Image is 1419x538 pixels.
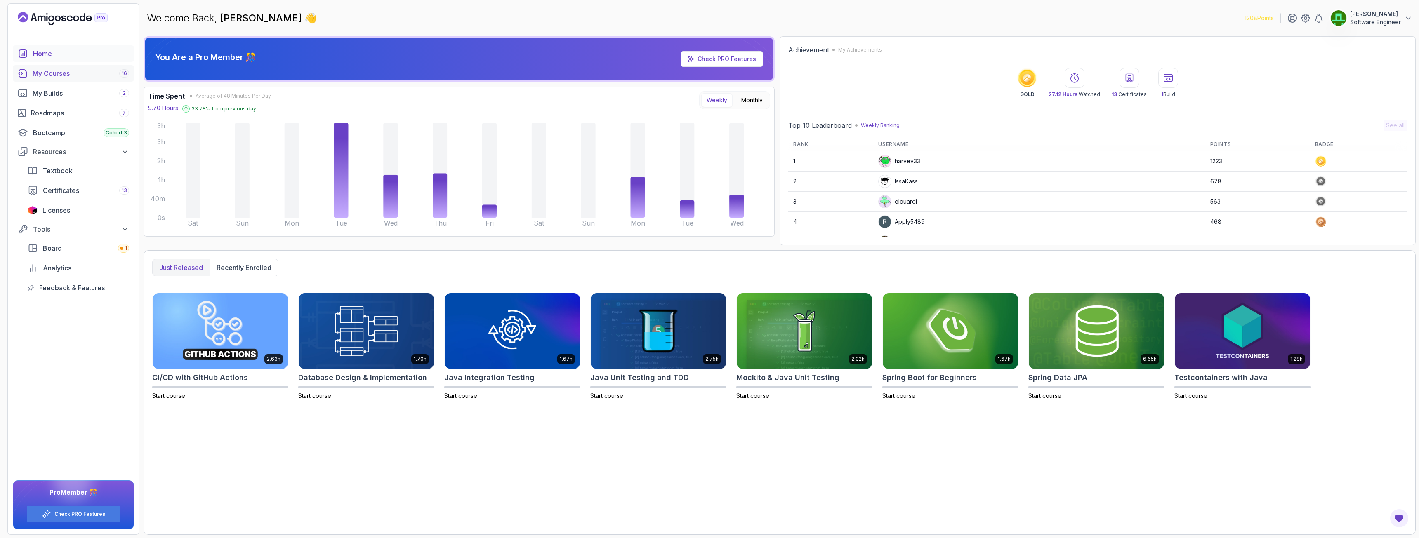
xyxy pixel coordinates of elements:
span: Start course [590,392,623,399]
p: 9.70 Hours [148,104,178,112]
a: Check PRO Features [681,51,763,67]
span: 13 [1112,91,1117,97]
tspan: Thu [434,219,447,227]
p: 2.63h [267,356,280,362]
a: Java Unit Testing and TDD card2.75hJava Unit Testing and TDDStart course [590,293,726,400]
p: Certificates [1112,91,1147,98]
div: elouardi [878,195,917,208]
img: user profile image [879,216,891,228]
span: Board [43,243,62,253]
span: 27.12 Hours [1049,91,1077,97]
span: Start course [444,392,477,399]
img: Java Unit Testing and TDD card [591,293,726,369]
img: CI/CD with GitHub Actions card [153,293,288,369]
td: 468 [1205,212,1310,232]
a: board [23,240,134,256]
span: 13 [122,187,127,194]
h2: Java Unit Testing and TDD [590,372,689,383]
th: Points [1205,138,1310,151]
img: Testcontainers with Java card [1175,293,1310,369]
button: Open Feedback Button [1389,508,1409,528]
tspan: 1h [158,176,165,184]
span: Analytics [43,263,71,273]
p: Just released [159,263,203,273]
span: Licenses [42,205,70,215]
h2: Achievement [788,45,829,55]
span: Start course [882,392,915,399]
tspan: Sat [188,219,198,227]
tspan: Wed [730,219,744,227]
span: 👋 [304,12,317,25]
img: default monster avatar [879,155,891,167]
button: Just released [153,259,210,276]
a: home [13,45,134,62]
p: GOLD [1020,91,1035,98]
span: 1 [125,245,127,251]
p: Weekly Ranking [861,122,900,129]
div: Resources [33,147,129,157]
p: Welcome Back, [147,12,317,25]
th: Badge [1310,138,1407,151]
p: 1.28h [1290,356,1303,362]
a: builds [13,85,134,101]
tspan: Tue [335,219,347,227]
a: Spring Data JPA card6.65hSpring Data JPAStart course [1028,293,1164,400]
span: 7 [123,110,126,116]
span: Start course [736,392,769,399]
tspan: Mon [631,219,645,227]
span: 1 [1161,91,1163,97]
button: Check PRO Features [26,505,120,522]
tspan: 2h [157,157,165,165]
div: IssaKass [878,175,918,188]
p: Recently enrolled [217,263,271,273]
h2: Mockito & Java Unit Testing [736,372,839,383]
tspan: Sat [534,219,544,227]
tspan: 3h [157,122,165,130]
a: feedback [23,280,134,296]
p: 1.67h [998,356,1011,362]
span: Start course [298,392,331,399]
div: Tools [33,224,129,234]
p: Watched [1049,91,1100,98]
a: Check PRO Features [54,511,105,517]
td: 1223 [1205,151,1310,172]
th: Username [873,138,1205,151]
a: Spring Boot for Beginners card1.67hSpring Boot for BeginnersStart course [882,293,1018,400]
td: 678 [1205,172,1310,192]
span: 2 [123,90,126,96]
td: 4 [788,212,873,232]
p: My Achievements [838,47,882,53]
a: Java Integration Testing card1.67hJava Integration TestingStart course [444,293,580,400]
img: user profile image [879,236,891,248]
img: user profile image [1331,10,1346,26]
span: Textbook [42,166,73,176]
h3: Time Spent [148,91,185,101]
div: Bootcamp [33,128,129,138]
th: Rank [788,138,873,151]
button: Monthly [736,93,768,107]
span: Start course [1028,392,1061,399]
button: Weekly [701,93,733,107]
tspan: Tue [681,219,693,227]
h2: Top 10 Leaderboard [788,120,852,130]
span: Cohort 3 [106,129,127,136]
tspan: Sun [236,219,249,227]
img: jetbrains icon [28,206,38,214]
button: Recently enrolled [210,259,278,276]
a: analytics [23,260,134,276]
tspan: Mon [285,219,299,227]
span: Feedback & Features [39,283,105,293]
td: 5 [788,232,873,252]
div: fiercehummingbirdb9500 [878,235,964,249]
p: 2.75h [705,356,719,362]
div: harvey33 [878,155,920,168]
a: bootcamp [13,125,134,141]
img: default monster avatar [879,195,891,208]
img: Spring Data JPA card [1029,293,1164,369]
p: 6.65h [1143,356,1157,362]
span: 16 [122,70,127,77]
div: My Courses [33,68,129,78]
a: CI/CD with GitHub Actions card2.63hCI/CD with GitHub ActionsStart course [152,293,288,400]
h2: Spring Data JPA [1028,372,1087,383]
p: 2.02h [851,356,865,362]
